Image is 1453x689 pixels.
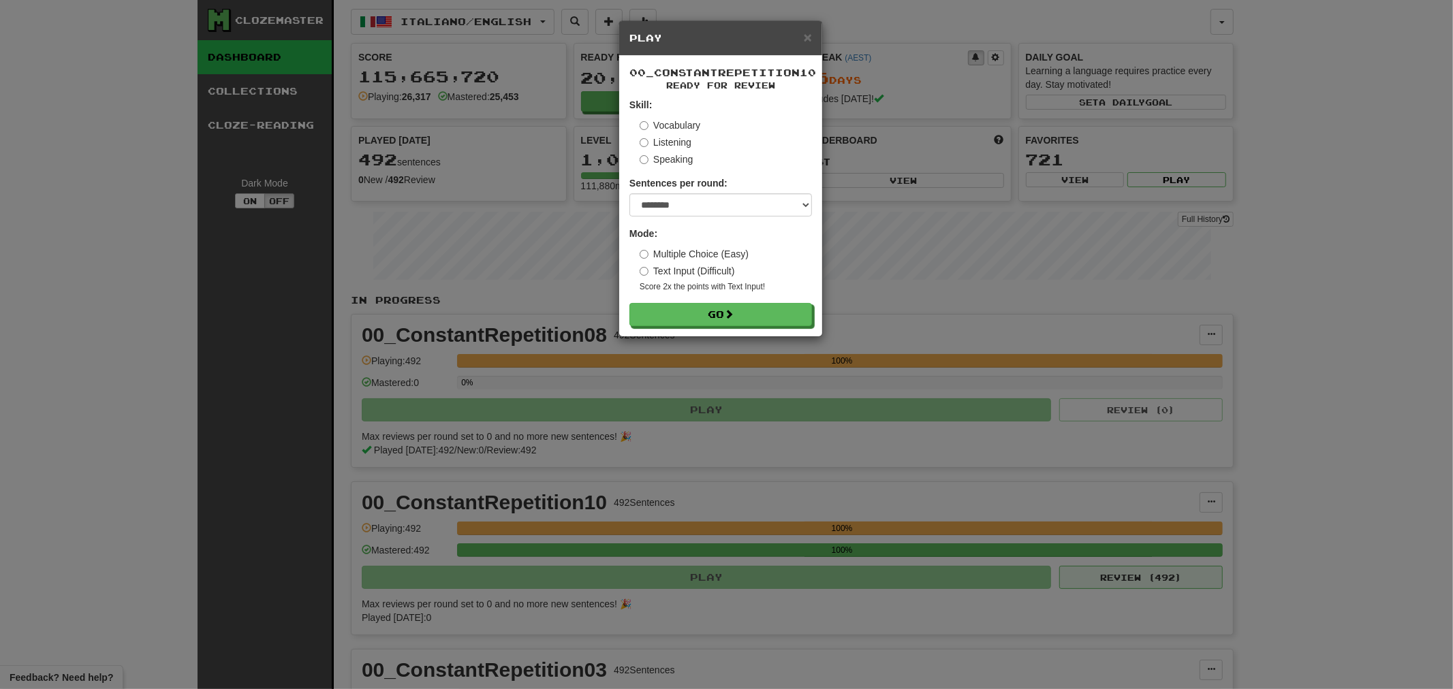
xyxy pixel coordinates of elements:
button: Go [629,303,812,326]
small: Score 2x the points with Text Input ! [640,281,812,293]
input: Multiple Choice (Easy) [640,250,649,259]
strong: Mode: [629,228,657,239]
button: Close [804,30,812,44]
input: Vocabulary [640,121,649,130]
h5: Play [629,31,812,45]
label: Text Input (Difficult) [640,264,735,278]
label: Vocabulary [640,118,700,132]
span: 00_ConstantRepetition10 [629,67,816,78]
input: Speaking [640,155,649,164]
small: Ready for Review [629,80,812,91]
input: Text Input (Difficult) [640,267,649,276]
label: Sentences per round: [629,176,728,190]
label: Listening [640,135,691,149]
label: Multiple Choice (Easy) [640,247,749,261]
label: Speaking [640,153,693,166]
span: × [804,29,812,45]
input: Listening [640,138,649,147]
strong: Skill: [629,99,652,110]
